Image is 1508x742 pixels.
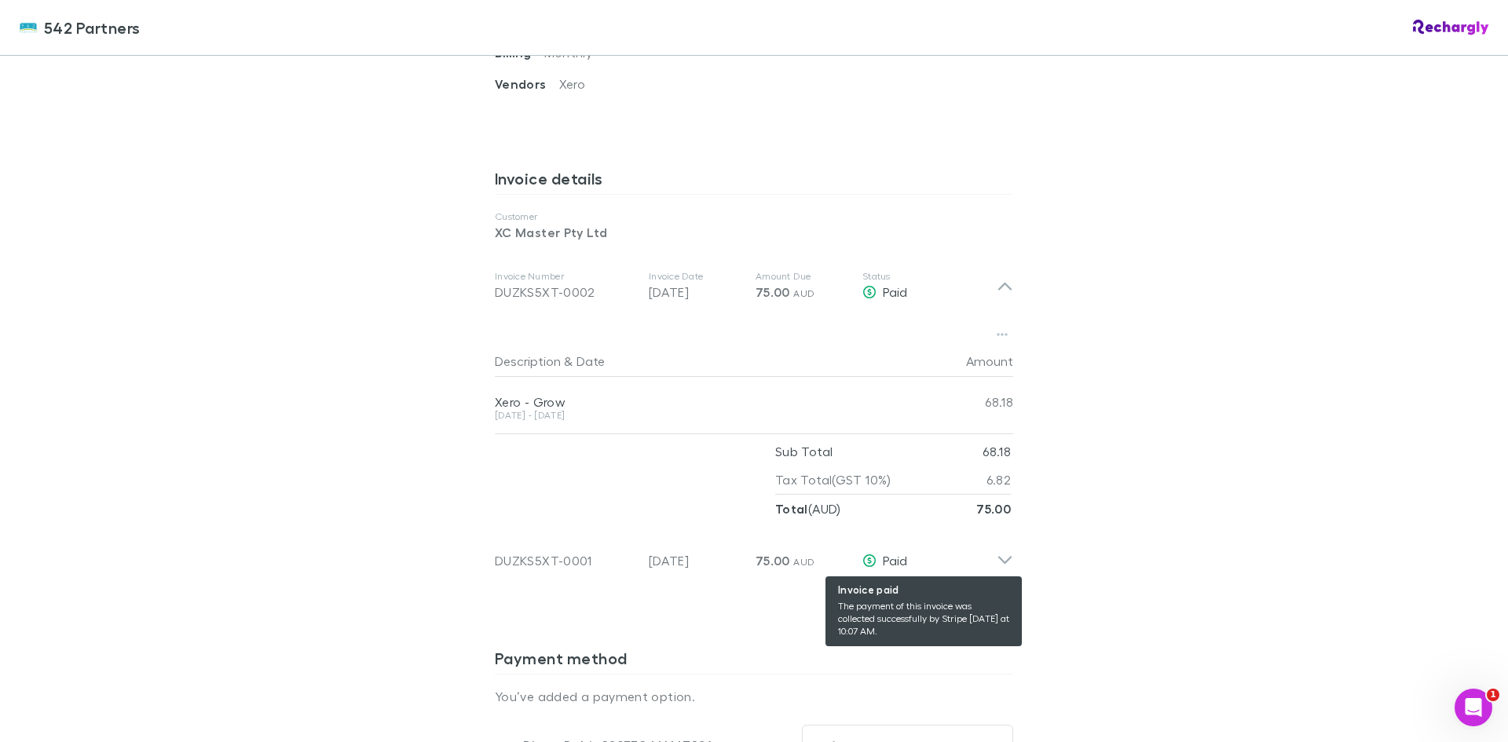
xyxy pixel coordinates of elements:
p: Status [862,270,997,283]
div: & [495,345,913,377]
p: [DATE] [649,551,743,570]
p: ( AUD ) [775,495,841,523]
span: AUD [793,556,814,568]
span: Paid [883,553,907,568]
span: Paid [883,284,907,299]
p: You’ve added a payment option. [495,687,1013,706]
p: Tax Total (GST 10%) [775,466,891,494]
strong: Total [775,501,808,517]
span: 75.00 [756,553,790,568]
img: Rechargly Logo [1413,20,1489,35]
p: [DATE] [649,283,743,302]
div: Invoice NumberDUZKS5XT-0002Invoice Date[DATE]Amount Due75.00 AUDStatusPaid [482,254,1026,317]
span: 542 Partners [44,16,141,39]
div: 68.18 [919,377,1013,427]
h3: Invoice details [495,169,1013,194]
span: 1 [1487,689,1499,701]
p: Invoice Date [649,270,743,283]
h3: Payment method [495,649,1013,674]
div: Xero - Grow [495,394,919,410]
span: 75.00 [756,284,790,300]
p: Customer [495,210,1013,223]
div: DUZKS5XT-0002 [495,283,636,302]
div: [DATE] - [DATE] [495,411,919,420]
p: 68.18 [983,437,1011,466]
div: DUZKS5XT-0001 [495,551,636,570]
button: Description [495,345,561,377]
iframe: Intercom live chat [1455,689,1492,726]
span: AUD [793,287,814,299]
p: Sub Total [775,437,833,466]
div: DUZKS5XT-0001[DATE]75.00 AUD [482,523,1026,586]
p: XC Master Pty Ltd [495,223,1013,242]
img: 542 Partners's Logo [19,18,38,37]
p: Amount Due [756,270,850,283]
button: Date [576,345,605,377]
p: 6.82 [986,466,1011,494]
strong: 75.00 [976,501,1011,517]
span: Vendors [495,76,559,92]
span: Xero [559,76,585,91]
p: Invoice Number [495,270,636,283]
